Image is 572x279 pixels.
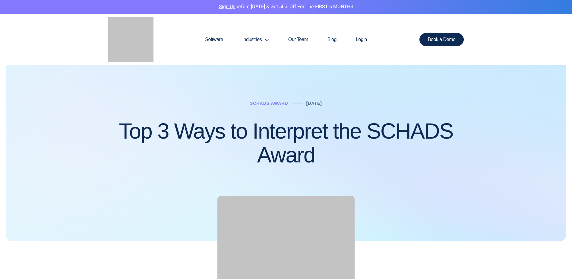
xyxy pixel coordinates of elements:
a: [DATE] [306,101,322,106]
p: before [DATE] & Get 50% Off for the FIRST 6 MONTHS [5,3,567,11]
a: Login [346,25,377,54]
h1: Top 3 Ways to Interpret the SCHADS Award [108,119,464,167]
a: Blog [318,25,346,54]
a: Our Team [279,25,318,54]
a: Schads Award [250,101,288,106]
a: Sign Up [219,3,235,10]
a: Book a Demo [419,33,464,46]
span: Book a Demo [428,37,456,42]
a: Industries [233,25,279,54]
a: Software [195,25,232,54]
